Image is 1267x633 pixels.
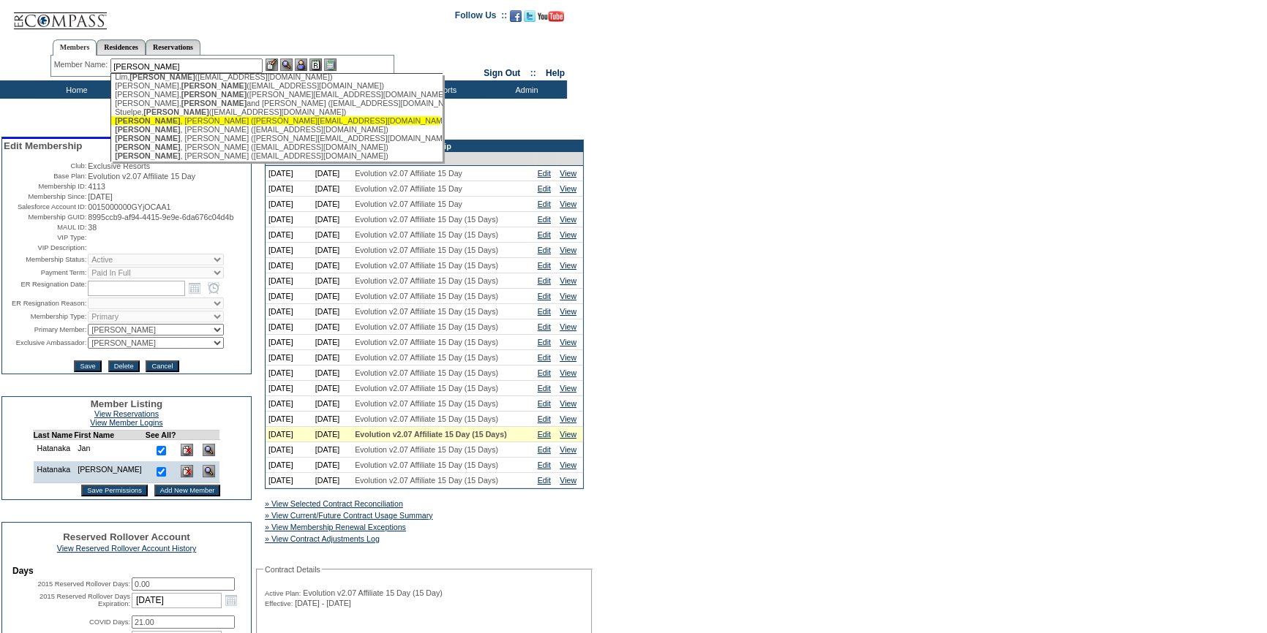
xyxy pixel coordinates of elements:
[265,599,293,608] span: Effective:
[223,592,239,608] a: Open the calendar popup.
[355,476,498,485] span: Evolution v2.07 Affiliate 15 Day (15 Days)
[266,273,312,289] td: [DATE]
[309,58,322,71] img: Reservations
[88,213,233,221] span: 8995ccb9-af94-4415-9e9e-6da676c04d4b
[312,289,352,304] td: [DATE]
[312,166,352,181] td: [DATE]
[115,90,437,99] div: [PERSON_NAME], ([PERSON_NAME][EMAIL_ADDRESS][DOMAIN_NAME])
[312,442,352,458] td: [DATE]
[181,81,247,90] span: [PERSON_NAME]
[560,476,576,485] a: View
[266,258,312,273] td: [DATE]
[266,442,312,458] td: [DATE]
[312,181,352,197] td: [DATE]
[312,381,352,396] td: [DATE]
[312,365,352,381] td: [DATE]
[538,11,564,22] img: Subscribe to our YouTube Channel
[33,461,74,483] td: Hatanaka
[538,230,551,239] a: Edit
[312,273,352,289] td: [DATE]
[560,384,576,393] a: View
[266,381,312,396] td: [DATE]
[355,322,498,331] span: Evolution v2.07 Affiliate 15 Day (15 Days)
[510,10,522,22] img: Become our fan on Facebook
[355,384,498,393] span: Evolution v2.07 Affiliate 15 Day (15 Days)
[538,292,551,300] a: Edit
[88,202,170,211] span: 0015000000GYjOCAA1
[4,254,86,265] td: Membership Status:
[324,58,337,71] img: b_calculator.gif
[187,280,203,296] a: Open the calendar popup.
[115,125,180,134] span: [PERSON_NAME]
[206,280,222,296] a: Open the time view popup.
[266,365,312,381] td: [DATE]
[538,246,551,254] a: Edit
[97,39,146,55] a: Residences
[115,160,437,169] div: , [PERSON_NAME] ([EMAIL_ADDRESS][DOMAIN_NAME])
[115,143,437,151] div: , [PERSON_NAME] ([EMAIL_ADDRESS][DOMAIN_NAME])
[560,338,576,346] a: View
[266,458,312,473] td: [DATE]
[4,324,86,336] td: Primary Member:
[4,311,86,322] td: Membership Type:
[115,81,437,90] div: [PERSON_NAME], ([EMAIL_ADDRESS][DOMAIN_NAME])
[265,589,301,598] span: Active Plan:
[538,460,551,469] a: Edit
[203,444,215,456] img: View Dashboard
[560,430,576,439] a: View
[560,184,576,193] a: View
[4,202,86,211] td: Salesforce Account ID:
[530,68,536,78] span: ::
[538,384,551,393] a: Edit
[88,162,150,170] span: Exclusive Resorts
[94,409,159,418] a: View Reservations
[181,465,193,477] img: Delete
[53,39,97,56] a: Members
[560,276,576,285] a: View
[108,360,140,372] input: Delete
[33,440,74,462] td: Hatanaka
[295,58,307,71] img: Impersonate
[538,368,551,377] a: Edit
[63,531,190,542] span: Reserved Rollover Account
[560,200,576,208] a: View
[203,465,215,477] img: View Dashboard
[88,192,113,201] span: [DATE]
[312,473,352,488] td: [DATE]
[115,143,180,151] span: [PERSON_NAME]
[355,276,498,285] span: Evolution v2.07 Affiliate 15 Day (15 Days)
[115,151,180,160] span: [PERSON_NAME]
[303,588,443,597] span: Evolution v2.07 Affiliate 15 Day (15 Day)
[266,212,312,227] td: [DATE]
[355,368,498,377] span: Evolution v2.07 Affiliate 15 Day (15 Days)
[4,233,86,242] td: VIP Type:
[266,289,312,304] td: [DATE]
[4,213,86,221] td: Membership GUID:
[266,412,312,427] td: [DATE]
[355,184,462,193] span: Evolution v2.07 Affiliate 15 Day
[312,197,352,212] td: [DATE]
[265,534,380,543] a: » View Contract Adjustments Log
[355,215,498,224] span: Evolution v2.07 Affiliate 15 Day (15 Days)
[266,58,278,71] img: b_edit.gif
[265,499,403,508] a: » View Selected Contract Reconciliation
[560,353,576,362] a: View
[115,151,437,160] div: , [PERSON_NAME] ([EMAIL_ADDRESS][DOMAIN_NAME])
[88,182,105,191] span: 4113
[4,182,86,191] td: Membership ID:
[560,307,576,316] a: View
[115,116,180,125] span: [PERSON_NAME]
[4,280,86,296] td: ER Resignation Date:
[129,72,195,81] span: [PERSON_NAME]
[524,15,535,23] a: Follow us on Twitter
[265,523,406,531] a: » View Membership Renewal Exceptions
[355,353,498,362] span: Evolution v2.07 Affiliate 15 Day (15 Days)
[560,169,576,178] a: View
[560,445,576,454] a: View
[312,243,352,258] td: [DATE]
[538,169,551,178] a: Edit
[4,192,86,201] td: Membership Since:
[266,335,312,350] td: [DATE]
[266,396,312,412] td: [DATE]
[115,99,437,107] div: [PERSON_NAME], and [PERSON_NAME] ([EMAIL_ADDRESS][DOMAIN_NAME])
